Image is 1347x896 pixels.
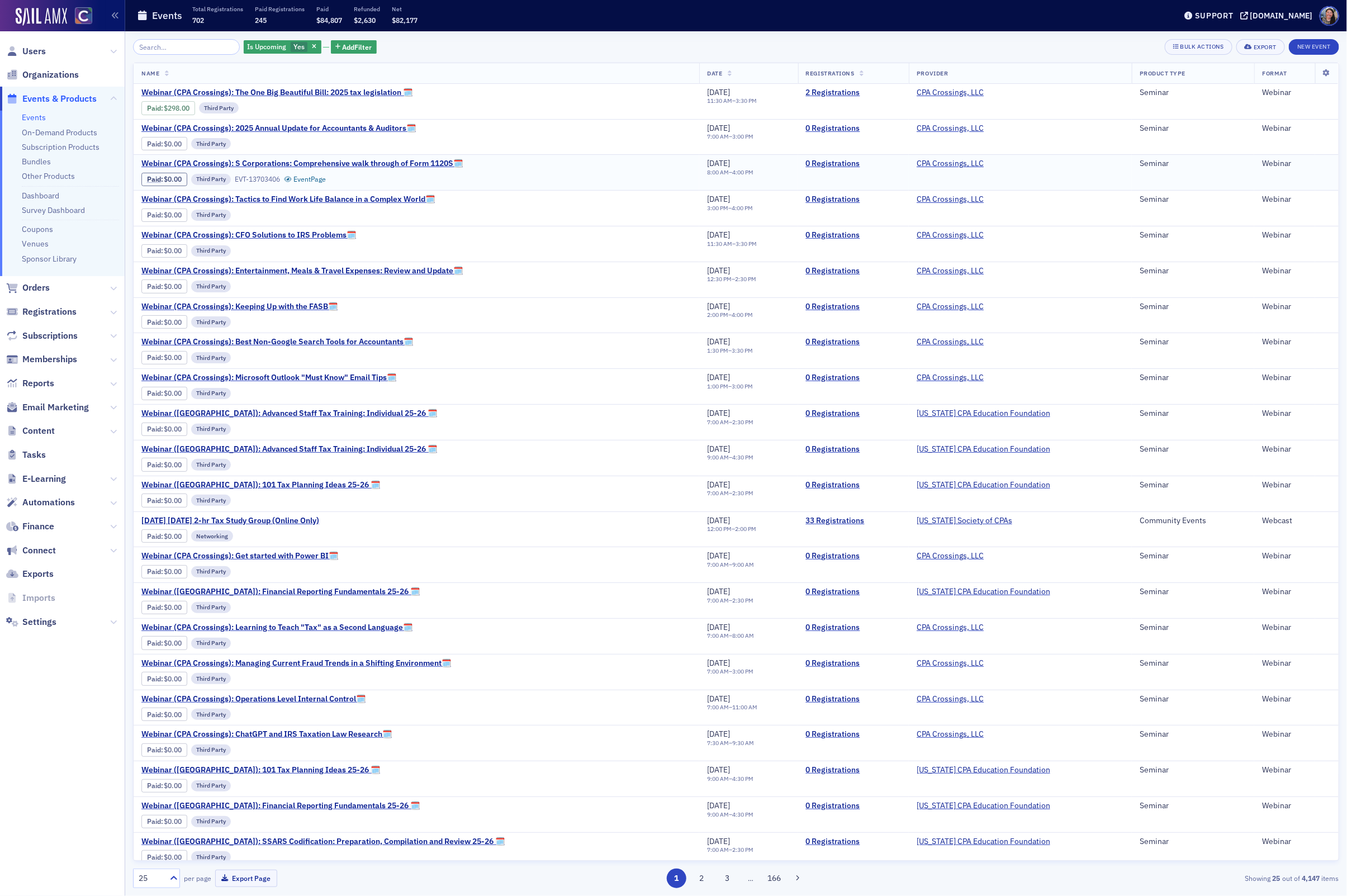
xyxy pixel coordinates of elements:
span: : [147,353,164,362]
a: Settings [6,616,56,628]
time: 3:30 PM [736,97,757,105]
a: CPA Crossings, LLC [917,159,984,169]
div: Webinar [1262,230,1331,240]
span: $0.00 [164,246,182,255]
time: 7:00 AM [707,132,729,140]
span: : [147,282,164,291]
label: per page [184,873,211,883]
a: [US_STATE] CPA Education Foundation [917,480,1050,490]
div: Seminar [1140,159,1247,169]
a: Webinar ([GEOGRAPHIC_DATA]): Financial Reporting Fundamentals 25-26 🗓 [141,801,420,811]
a: 0 Registrations [806,801,902,811]
span: Orders [22,282,50,294]
span: Users [22,45,46,58]
a: Paid [147,175,161,183]
div: Webinar [1262,88,1331,98]
span: Imports [22,592,55,604]
span: Webinar (CPA Crossings): Managing Current Fraud Trends in a Shifting Environment🗓️ [141,658,451,669]
span: $0.00 [164,175,182,183]
span: Exports [22,568,54,580]
a: Paid [147,675,161,683]
span: $0.00 [164,282,182,291]
a: 0 Registrations [806,302,902,312]
a: Users [6,45,46,58]
img: SailAMX [75,7,92,25]
div: Webinar [1262,266,1331,276]
span: Registrations [22,306,77,318]
a: 0 Registrations [806,694,902,704]
span: [DATE] [707,158,730,168]
div: Paid: 0 - $0 [141,387,187,400]
a: Subscriptions [6,330,78,342]
a: 0 Registrations [806,373,902,383]
a: [US_STATE] CPA Education Foundation [917,444,1050,454]
span: [DATE] [707,336,730,347]
span: : [147,389,164,397]
div: Paid: 2 - $29800 [141,101,195,115]
p: Net [392,5,418,13]
button: Export [1236,39,1285,55]
div: Seminar [1140,230,1247,240]
span: Webinar (CPA Crossings): Microsoft Outlook "Must Know" Email Tips🗓️ [141,373,396,383]
span: CPA Crossings, LLC [917,230,987,240]
a: Registrations [6,306,77,318]
a: Survey Dashboard [22,205,85,215]
a: [US_STATE] CPA Education Foundation [917,801,1050,811]
a: Paid [147,567,161,576]
a: On-Demand Products [22,127,97,138]
a: EventPage [284,175,326,183]
div: Webinar [1262,124,1331,134]
div: Seminar [1140,302,1247,312]
span: Webinar (CPA Crossings): Entertainment, Meals & Travel Expenses: Review and Update🗓️ [141,266,463,276]
span: $0.00 [164,389,182,397]
a: 0 Registrations [806,587,902,597]
span: Finance [22,520,54,533]
a: Bundles [22,157,51,167]
a: [US_STATE] CPA Education Foundation [917,409,1050,419]
span: : [147,140,164,148]
span: [DATE] [707,301,730,311]
a: Reports [6,377,54,390]
div: – [707,97,757,105]
span: CPA Crossings, LLC [917,266,987,276]
time: 4:00 PM [732,311,753,319]
div: Third Party [191,174,231,185]
span: Webinar (CPA Crossings): Tactics to Find Work Life Balance in a Complex World🗓️ [141,195,435,205]
a: Paid [147,746,161,754]
img: SailAMX [16,8,67,26]
span: Webinar (CA): 101 Tax Planning Ideas 25-26 🗓 [141,765,380,775]
a: Venues [22,239,49,249]
div: – [707,311,753,319]
div: – [707,205,753,212]
span: Webinar (CPA Crossings): Best Non-Google Search Tools for Accountants🗓️ [141,337,413,347]
p: Refunded [354,5,380,13]
a: Coupons [22,224,53,234]
a: 0 Registrations [806,266,902,276]
a: View Homepage [67,7,92,26]
a: Other Products [22,171,75,181]
a: 0 Registrations [806,195,902,205]
a: Organizations [6,69,79,81]
a: [US_STATE] CPA Education Foundation [917,837,1050,847]
div: [DOMAIN_NAME] [1250,11,1313,21]
time: 4:00 PM [732,168,753,176]
div: Paid: 0 - $0 [141,137,187,150]
a: Paid [147,781,161,790]
a: CPA Crossings, LLC [917,694,984,704]
span: CPA Crossings, LLC [917,337,987,347]
a: Paid [147,461,161,469]
span: CPA Crossings, LLC [917,195,987,205]
span: Add Filter [343,42,372,52]
a: Webinar ([GEOGRAPHIC_DATA]): 101 Tax Planning Ideas 25-26 🗓 [141,765,380,775]
div: Webinar [1262,159,1331,169]
span: Format [1262,69,1287,77]
button: AddFilter [331,40,377,54]
h1: Events [152,9,182,22]
span: : [147,104,164,112]
span: $0.00 [164,318,182,326]
a: CPA Crossings, LLC [917,124,984,134]
a: Events & Products [6,93,97,105]
span: Webinar (CA): Financial Reporting Fundamentals 25-26 🗓 [141,801,420,811]
a: CPA Crossings, LLC [917,623,984,633]
span: [DATE] [707,230,730,240]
